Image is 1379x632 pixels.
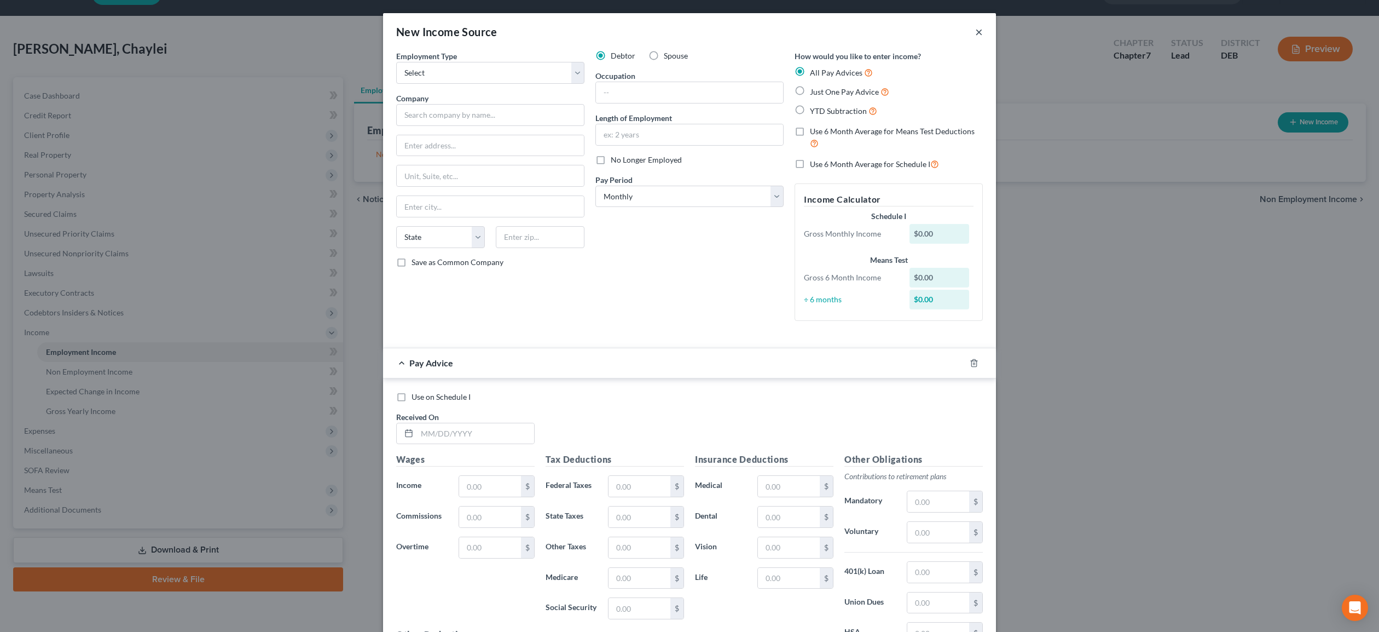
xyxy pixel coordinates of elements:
input: 0.00 [758,568,820,589]
input: 0.00 [609,507,670,527]
span: Spouse [664,51,688,60]
label: Overtime [391,537,453,559]
input: 0.00 [907,522,969,543]
input: Enter zip... [496,226,584,248]
span: Company [396,94,428,103]
h5: Other Obligations [844,453,983,467]
span: Pay Period [595,175,633,185]
span: Use on Schedule I [412,392,471,401]
div: $ [670,598,683,619]
div: $ [670,537,683,558]
label: Vision [690,537,752,559]
div: $ [969,562,982,583]
input: 0.00 [758,476,820,497]
div: Gross Monthly Income [798,228,904,239]
span: Income [396,480,421,490]
div: $ [820,537,833,558]
input: Enter city... [397,196,584,217]
input: 0.00 [459,537,521,558]
label: Occupation [595,70,635,82]
input: 0.00 [907,491,969,512]
label: Life [690,567,752,589]
h5: Tax Deductions [546,453,684,467]
span: All Pay Advices [810,68,862,77]
h5: Wages [396,453,535,467]
div: $ [969,522,982,543]
span: Received On [396,412,439,422]
div: $ [969,593,982,613]
input: 0.00 [609,537,670,558]
span: Pay Advice [409,358,453,368]
h5: Insurance Deductions [695,453,833,467]
div: Gross 6 Month Income [798,272,904,283]
label: Federal Taxes [540,475,602,497]
input: MM/DD/YYYY [417,423,534,444]
input: 0.00 [609,476,670,497]
input: 0.00 [758,507,820,527]
label: Dental [690,506,752,528]
input: 0.00 [907,562,969,583]
button: × [975,25,983,38]
span: Save as Common Company [412,257,503,267]
input: Enter address... [397,135,584,156]
div: Means Test [804,255,974,266]
span: Employment Type [396,51,457,61]
div: $ [820,476,833,497]
p: Contributions to retirement plans [844,471,983,482]
div: $0.00 [909,268,970,288]
label: Voluntary [839,521,901,543]
div: $0.00 [909,290,970,309]
input: Search company by name... [396,104,584,126]
div: $ [820,568,833,589]
input: 0.00 [609,568,670,589]
span: Debtor [611,51,635,60]
div: New Income Source [396,24,497,39]
input: 0.00 [907,593,969,613]
div: $ [670,568,683,589]
label: Other Taxes [540,537,602,559]
label: Medicare [540,567,602,589]
label: Social Security [540,597,602,619]
input: 0.00 [609,598,670,619]
input: ex: 2 years [596,124,783,145]
span: No Longer Employed [611,155,682,164]
div: $ [969,491,982,512]
span: Use 6 Month Average for Schedule I [810,159,930,169]
div: Schedule I [804,211,974,222]
input: -- [596,82,783,103]
div: $0.00 [909,224,970,244]
label: Union Dues [839,592,901,614]
div: $ [521,507,534,527]
label: Medical [690,475,752,497]
label: 401(k) Loan [839,561,901,583]
div: $ [521,537,534,558]
label: Mandatory [839,491,901,513]
span: YTD Subtraction [810,106,867,116]
span: Use 6 Month Average for Means Test Deductions [810,127,975,136]
div: $ [521,476,534,497]
input: 0.00 [459,507,521,527]
input: Unit, Suite, etc... [397,165,584,186]
label: Commissions [391,506,453,528]
input: 0.00 [459,476,521,497]
div: ÷ 6 months [798,294,904,305]
label: How would you like to enter income? [795,50,921,62]
div: Open Intercom Messenger [1342,595,1368,621]
label: State Taxes [540,506,602,528]
div: $ [820,507,833,527]
div: $ [670,476,683,497]
label: Length of Employment [595,112,672,124]
span: Just One Pay Advice [810,87,879,96]
input: 0.00 [758,537,820,558]
h5: Income Calculator [804,193,974,206]
div: $ [670,507,683,527]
